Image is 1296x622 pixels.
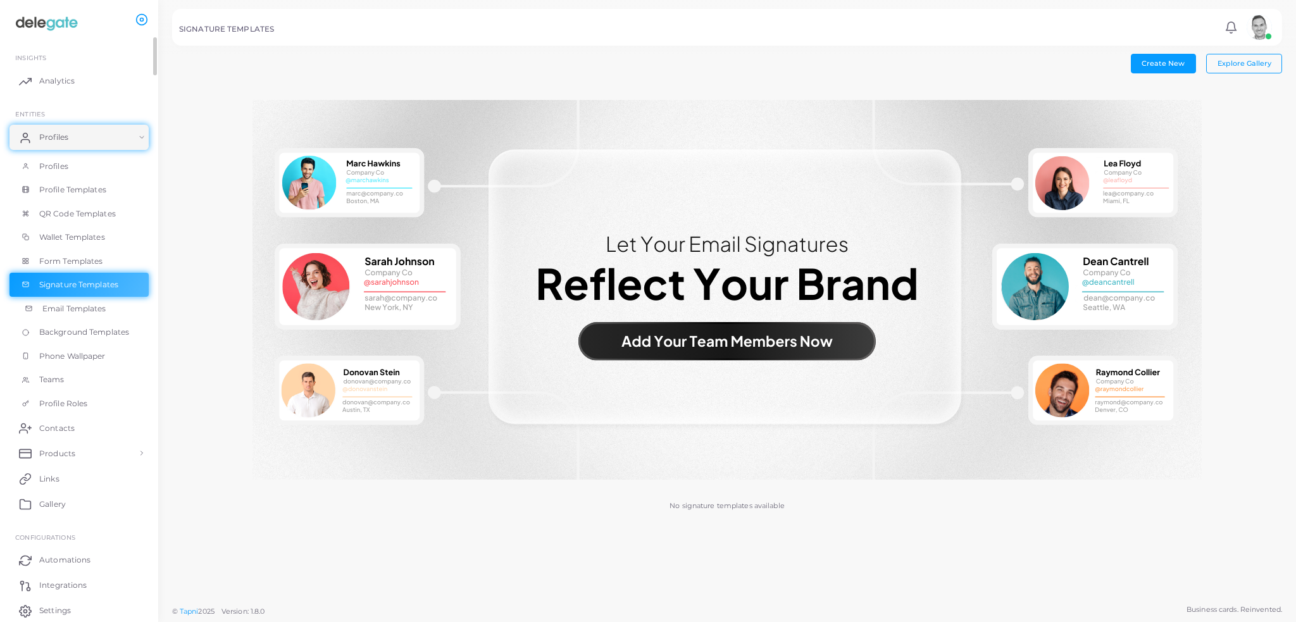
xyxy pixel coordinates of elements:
[9,225,149,249] a: Wallet Templates
[9,249,149,273] a: Form Templates
[11,12,82,35] img: logo
[9,273,149,297] a: Signature Templates
[9,320,149,344] a: Background Templates
[1131,54,1196,73] button: Create New
[9,368,149,392] a: Teams
[1187,604,1282,615] span: Business cards. Reinvented.
[9,547,149,573] a: Automations
[39,132,68,143] span: Profiles
[39,580,87,591] span: Integrations
[9,68,149,94] a: Analytics
[15,110,45,118] span: ENTITIES
[9,415,149,440] a: Contacts
[39,398,87,409] span: Profile Roles
[39,423,75,434] span: Contacts
[39,351,106,362] span: Phone Wallpaper
[39,605,71,616] span: Settings
[15,533,75,541] span: Configurations
[39,161,68,172] span: Profiles
[221,607,265,616] span: Version: 1.8.0
[9,344,149,368] a: Phone Wallpaper
[39,374,65,385] span: Teams
[15,54,46,61] span: INSIGHTS
[42,303,106,314] span: Email Templates
[670,501,785,511] p: No signature templates available
[9,466,149,491] a: Links
[9,178,149,202] a: Profile Templates
[39,184,106,196] span: Profile Templates
[39,473,59,485] span: Links
[39,448,75,459] span: Products
[9,440,149,466] a: Products
[180,607,199,616] a: Tapni
[9,297,149,321] a: Email Templates
[9,573,149,598] a: Integrations
[1243,15,1275,40] a: avatar
[9,392,149,416] a: Profile Roles
[1142,59,1185,68] span: Create New
[1218,59,1271,68] span: Explore Gallery
[1247,15,1272,40] img: avatar
[39,327,129,338] span: Background Templates
[9,202,149,226] a: QR Code Templates
[198,606,214,617] span: 2025
[39,256,103,267] span: Form Templates
[9,125,149,150] a: Profiles
[39,279,118,290] span: Signature Templates
[9,491,149,516] a: Gallery
[39,75,75,87] span: Analytics
[39,554,90,566] span: Automations
[1206,54,1282,73] button: Explore Gallery
[172,606,265,617] span: ©
[39,499,66,510] span: Gallery
[9,154,149,178] a: Profiles
[39,208,116,220] span: QR Code Templates
[252,100,1202,480] img: No signature templates
[179,25,274,34] h5: SIGNATURE TEMPLATES
[39,232,105,243] span: Wallet Templates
